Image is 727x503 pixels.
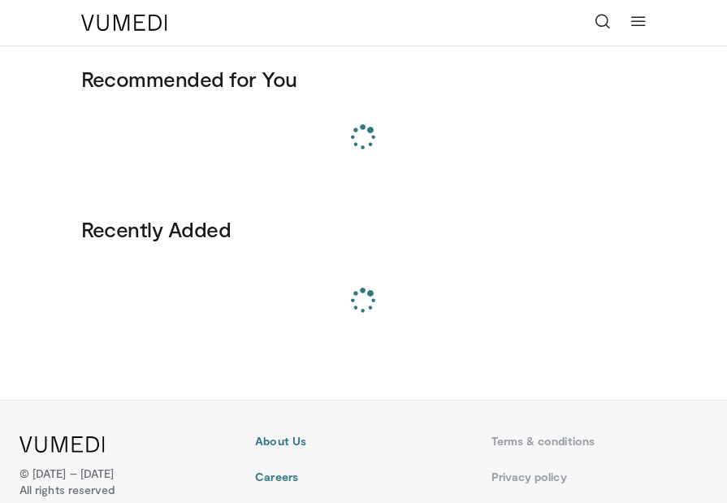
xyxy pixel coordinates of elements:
[81,15,167,31] img: VuMedi Logo
[19,466,115,498] p: © [DATE] – [DATE]
[255,433,471,449] a: About Us
[19,436,105,453] img: VuMedi Logo
[491,469,708,485] a: Privacy policy
[19,482,115,498] span: All rights reserved
[81,66,647,92] h3: Recommended for You
[81,216,647,242] h3: Recently Added
[491,433,708,449] a: Terms & conditions
[255,469,471,485] a: Careers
